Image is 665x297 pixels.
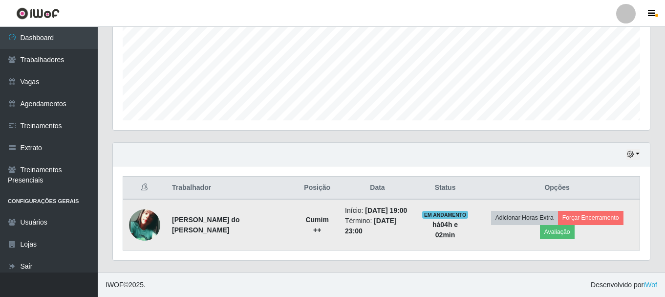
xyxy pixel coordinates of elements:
strong: há 04 h e 02 min [432,221,458,239]
span: © 2025 . [106,280,146,290]
strong: Cumim ++ [305,216,328,234]
th: Posição [295,177,339,200]
li: Término: [345,216,410,236]
strong: [PERSON_NAME] do [PERSON_NAME] [172,216,239,234]
button: Avaliação [540,225,575,239]
th: Status [416,177,474,200]
th: Trabalhador [166,177,295,200]
img: CoreUI Logo [16,7,60,20]
a: iWof [644,281,657,289]
button: Adicionar Horas Extra [491,211,558,225]
li: Início: [345,206,410,216]
th: Opções [474,177,640,200]
th: Data [339,177,416,200]
img: 1671317800935.jpeg [129,209,160,241]
span: IWOF [106,281,124,289]
span: Desenvolvido por [591,280,657,290]
button: Forçar Encerramento [558,211,623,225]
span: EM ANDAMENTO [422,211,469,219]
time: [DATE] 19:00 [365,206,407,214]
